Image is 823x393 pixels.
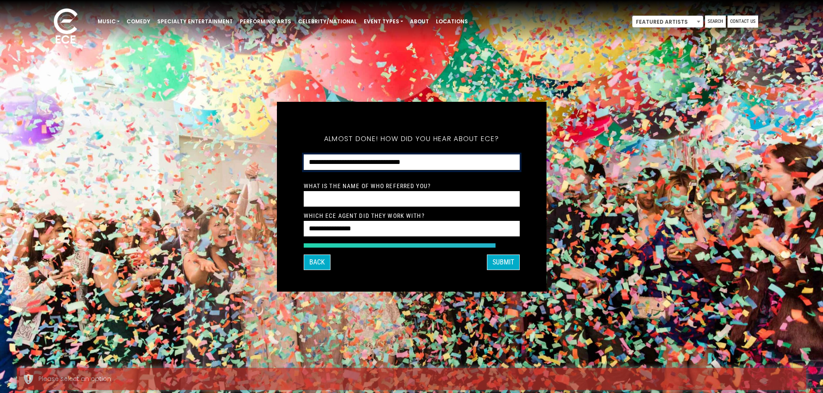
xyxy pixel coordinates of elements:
a: Specialty Entertainment [154,14,236,29]
a: Comedy [123,14,154,29]
a: About [407,14,432,29]
div: Please select an option [38,374,800,384]
button: Back [304,255,330,270]
a: Event Types [360,14,407,29]
a: Search [705,16,726,28]
a: Music [94,14,123,29]
label: What is the Name of Who Referred You? [304,182,431,190]
a: Locations [432,14,471,29]
img: ece_new_logo_whitev2-1.png [44,6,87,48]
a: Celebrity/National [295,14,360,29]
a: Contact Us [728,16,758,28]
select: How did you hear about ECE [304,154,520,170]
h5: Almost done! How did you hear about ECE? [304,123,520,154]
label: Which ECE Agent Did They Work With? [304,212,425,220]
a: Performing Arts [236,14,295,29]
span: Featured Artists [632,16,703,28]
button: SUBMIT [487,255,520,270]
